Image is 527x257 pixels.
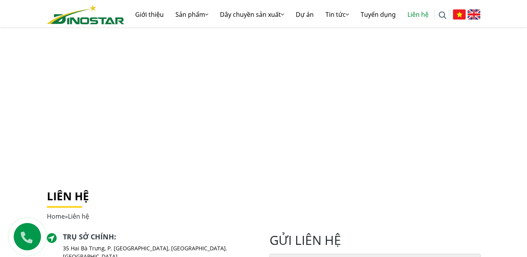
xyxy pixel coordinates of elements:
[63,233,257,241] h2: :
[129,2,170,27] a: Giới thiệu
[270,233,481,248] h2: gửi liên hệ
[170,2,214,27] a: Sản phẩm
[47,190,481,203] h1: Liên hệ
[47,5,124,24] img: logo
[355,2,402,27] a: Tuyển dụng
[63,232,114,241] a: Trụ sở chính
[47,233,57,243] img: directer
[402,2,434,27] a: Liên hệ
[290,2,320,27] a: Dự án
[453,9,466,20] img: Tiếng Việt
[439,11,447,19] img: search
[47,212,65,221] a: Home
[468,9,481,20] img: English
[320,2,355,27] a: Tin tức
[47,212,89,221] span: »
[68,212,89,221] span: Liên hệ
[214,2,290,27] a: Dây chuyền sản xuất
